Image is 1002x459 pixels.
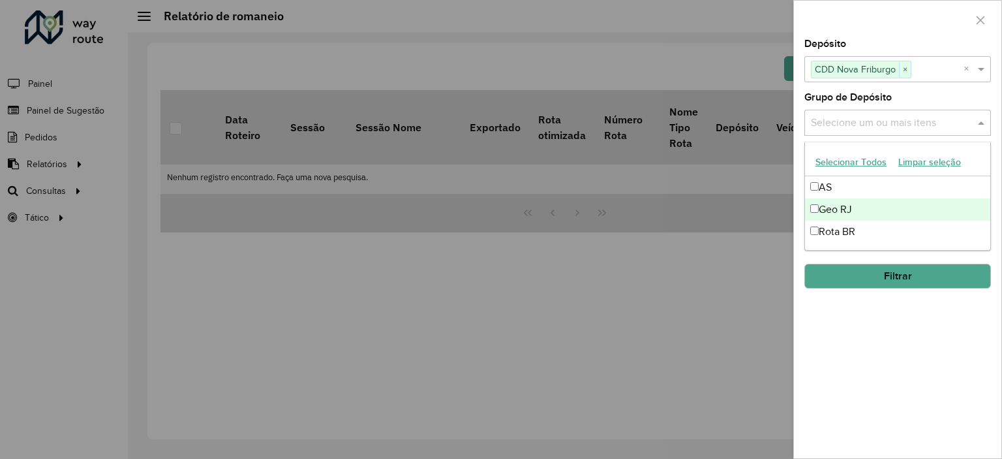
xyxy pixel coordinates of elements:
span: Clear all [964,61,975,77]
button: Selecionar Todos [810,152,892,172]
span: × [899,62,911,78]
span: CDD Nova Friburgo [812,61,899,77]
label: Depósito [804,36,846,52]
div: Rota BR [805,221,990,243]
ng-dropdown-panel: Options list [804,142,991,251]
button: Limpar seleção [892,152,967,172]
div: AS [805,176,990,198]
label: Grupo de Depósito [804,89,892,105]
button: Filtrar [804,264,991,289]
div: Geo RJ [805,198,990,221]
